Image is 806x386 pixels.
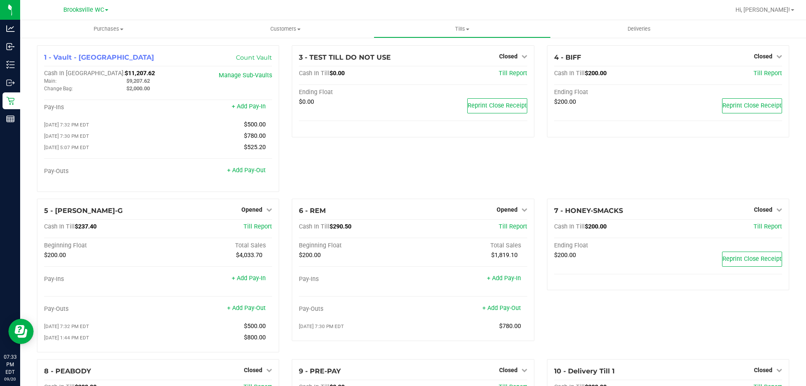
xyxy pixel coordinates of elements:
[299,252,321,259] span: $200.00
[243,223,272,230] a: Till Report
[236,54,272,61] a: Count Vault
[44,122,89,128] span: [DATE] 7:32 PM EDT
[722,102,782,109] span: Reprint Close Receipt
[491,252,518,259] span: $1,819.10
[554,367,615,375] span: 10 - Delivery Till 1
[232,275,266,282] a: + Add Pay-In
[158,242,272,249] div: Total Sales
[44,242,158,249] div: Beginning Float
[44,367,91,375] span: 8 - PEABODY
[554,98,576,105] span: $200.00
[227,305,266,312] a: + Add Pay-Out
[551,20,727,38] a: Deliveries
[299,305,413,313] div: Pay-Outs
[227,167,266,174] a: + Add Pay-Out
[330,223,351,230] span: $290.50
[754,367,772,373] span: Closed
[374,20,550,38] a: Tills
[413,242,527,249] div: Total Sales
[299,98,314,105] span: $0.00
[44,323,89,329] span: [DATE] 7:32 PM EDT
[44,133,89,139] span: [DATE] 7:30 PM EDT
[499,323,521,330] span: $780.00
[126,78,150,84] span: $9,207.62
[4,376,16,382] p: 09/20
[499,70,527,77] a: Till Report
[44,305,158,313] div: Pay-Outs
[244,132,266,139] span: $780.00
[754,70,782,77] a: Till Report
[44,86,73,92] span: Change Bag:
[330,70,345,77] span: $0.00
[6,42,15,51] inline-svg: Inbound
[554,53,581,61] span: 4 - BIFF
[616,25,662,33] span: Deliveries
[75,223,97,230] span: $237.40
[467,98,527,113] button: Reprint Close Receipt
[6,115,15,123] inline-svg: Reports
[232,103,266,110] a: + Add Pay-In
[219,72,272,79] a: Manage Sub-Vaults
[735,6,790,13] span: Hi, [PERSON_NAME]!
[244,121,266,128] span: $500.00
[499,367,518,373] span: Closed
[487,275,521,282] a: + Add Pay-In
[722,98,782,113] button: Reprint Close Receipt
[8,319,34,344] iframe: Resource center
[299,323,344,329] span: [DATE] 7:30 PM EDT
[241,206,262,213] span: Opened
[244,367,262,373] span: Closed
[6,24,15,33] inline-svg: Analytics
[554,223,585,230] span: Cash In Till
[244,334,266,341] span: $800.00
[6,60,15,69] inline-svg: Inventory
[585,70,607,77] span: $200.00
[44,70,125,77] span: Cash In [GEOGRAPHIC_DATA]:
[754,53,772,60] span: Closed
[374,25,550,33] span: Tills
[197,25,373,33] span: Customers
[44,168,158,175] div: Pay-Outs
[299,276,413,283] div: Pay-Ins
[6,79,15,87] inline-svg: Outbound
[244,144,266,151] span: $525.20
[299,242,413,249] div: Beginning Float
[299,53,391,61] span: 3 - TEST TILL DO NOT USE
[44,53,154,61] span: 1 - Vault - [GEOGRAPHIC_DATA]
[497,206,518,213] span: Opened
[299,207,326,215] span: 6 - REM
[554,242,668,249] div: Ending Float
[44,276,158,283] div: Pay-Ins
[44,78,57,84] span: Main:
[299,223,330,230] span: Cash In Till
[44,144,89,150] span: [DATE] 5:07 PM EDT
[44,207,123,215] span: 5 - [PERSON_NAME]-G
[499,53,518,60] span: Closed
[20,20,197,38] a: Purchases
[126,85,150,92] span: $2,000.00
[44,335,89,341] span: [DATE] 1:44 PM EDT
[4,353,16,376] p: 07:33 PM EDT
[299,89,413,96] div: Ending Float
[6,97,15,105] inline-svg: Retail
[63,6,104,13] span: Brooksville WC
[125,70,155,77] span: $11,207.62
[20,25,197,33] span: Purchases
[44,223,75,230] span: Cash In Till
[299,70,330,77] span: Cash In Till
[554,252,576,259] span: $200.00
[754,206,772,213] span: Closed
[754,223,782,230] a: Till Report
[236,252,262,259] span: $4,033.70
[197,20,374,38] a: Customers
[44,252,66,259] span: $200.00
[554,70,585,77] span: Cash In Till
[244,323,266,330] span: $500.00
[499,223,527,230] a: Till Report
[554,207,623,215] span: 7 - HONEY-SMACKS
